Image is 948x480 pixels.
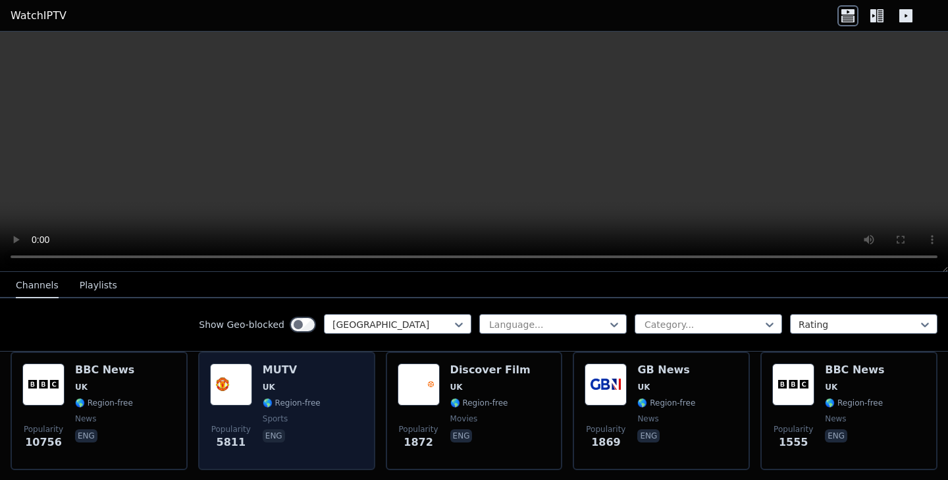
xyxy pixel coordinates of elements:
[199,318,284,331] label: Show Geo-blocked
[217,435,246,450] span: 5811
[263,413,288,424] span: sports
[586,424,625,435] span: Popularity
[772,363,814,406] img: BBC News
[211,424,251,435] span: Popularity
[75,429,97,442] p: eng
[774,424,813,435] span: Popularity
[779,435,808,450] span: 1555
[637,413,658,424] span: news
[25,435,62,450] span: 10756
[637,398,695,408] span: 🌎 Region-free
[399,424,438,435] span: Popularity
[263,429,285,442] p: eng
[22,363,65,406] img: BBC News
[637,382,650,392] span: UK
[263,382,275,392] span: UK
[263,363,321,377] h6: MUTV
[75,363,134,377] h6: BBC News
[637,429,660,442] p: eng
[450,363,531,377] h6: Discover Film
[404,435,433,450] span: 1872
[450,413,478,424] span: movies
[825,429,847,442] p: eng
[585,363,627,406] img: GB News
[16,273,59,298] button: Channels
[11,8,66,24] a: WatchIPTV
[450,382,463,392] span: UK
[637,363,695,377] h6: GB News
[825,363,884,377] h6: BBC News
[75,398,133,408] span: 🌎 Region-free
[210,363,252,406] img: MUTV
[75,413,96,424] span: news
[450,398,508,408] span: 🌎 Region-free
[398,363,440,406] img: Discover Film
[24,424,63,435] span: Popularity
[825,413,846,424] span: news
[450,429,473,442] p: eng
[75,382,88,392] span: UK
[825,398,883,408] span: 🌎 Region-free
[591,435,621,450] span: 1869
[80,273,117,298] button: Playlists
[825,382,837,392] span: UK
[263,398,321,408] span: 🌎 Region-free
